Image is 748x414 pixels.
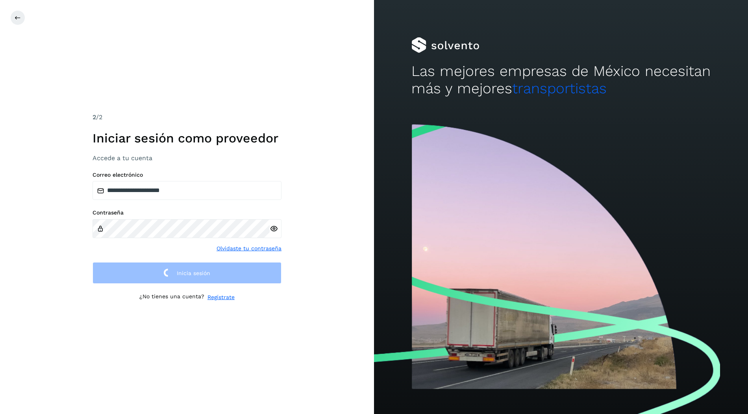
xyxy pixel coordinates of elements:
[93,172,281,178] label: Correo electrónico
[93,113,281,122] div: /2
[217,244,281,253] a: Olvidaste tu contraseña
[512,80,607,97] span: transportistas
[139,293,204,301] p: ¿No tienes una cuenta?
[93,209,281,216] label: Contraseña
[93,113,96,121] span: 2
[93,262,281,284] button: Inicia sesión
[207,293,235,301] a: Regístrate
[177,270,210,276] span: Inicia sesión
[411,63,711,98] h2: Las mejores empresas de México necesitan más y mejores
[93,131,281,146] h1: Iniciar sesión como proveedor
[93,154,281,162] h3: Accede a tu cuenta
